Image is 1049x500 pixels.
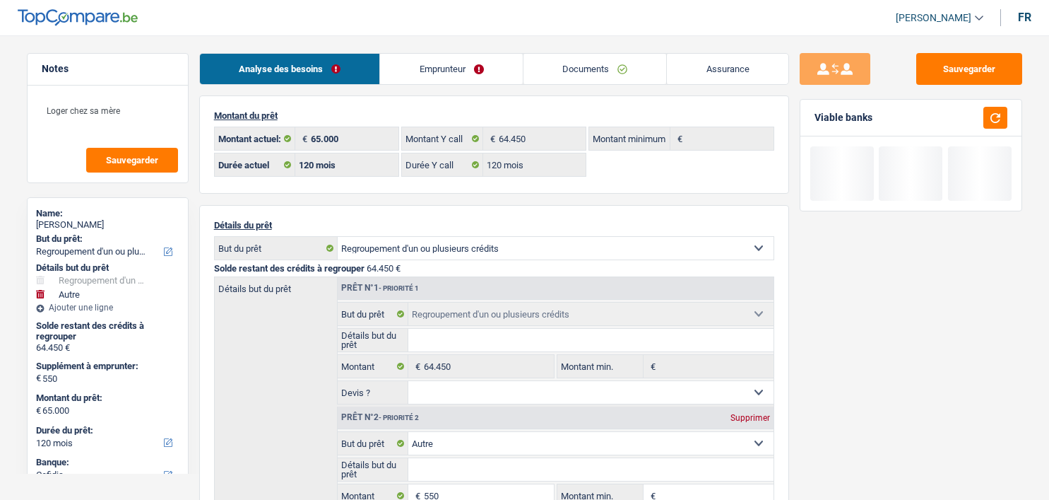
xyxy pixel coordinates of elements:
span: € [36,405,41,417]
div: Ajouter une ligne [36,303,179,313]
div: Name: [36,208,179,219]
label: Montant min. [557,355,644,378]
label: Banque: [36,457,177,468]
label: Détails but du prêt [338,458,409,481]
span: - Priorité 2 [379,414,419,421]
span: € [408,355,424,378]
label: But du prêt [338,303,409,325]
a: Documents [523,54,667,84]
div: [PERSON_NAME] [36,219,179,231]
div: Détails but du prêt [36,262,179,274]
a: Emprunteur [380,54,523,84]
span: € [483,127,499,150]
label: Montant du prêt: [36,393,177,404]
div: fr [1018,11,1031,24]
label: Détails but du prêt [338,329,409,351]
label: Supplément à emprunter: [36,361,177,372]
span: € [295,127,311,150]
p: Montant du prêt [214,110,774,121]
button: Sauvegarder [916,53,1022,85]
a: Assurance [667,54,788,84]
label: Devis ? [338,381,409,404]
label: Détails but du prêt [215,277,337,293]
label: Montant Y call [402,127,483,150]
span: € [644,355,659,378]
span: - Priorité 1 [379,284,419,292]
span: [PERSON_NAME] [896,12,971,24]
div: 64.450 € [36,342,179,354]
div: Supprimer [727,414,774,422]
label: Montant actuel: [215,127,296,150]
label: Durée Y call [402,153,483,176]
label: But du prêt [215,237,338,260]
div: Solde restant des crédits à regrouper [36,320,179,342]
div: Prêt n°1 [338,284,422,293]
label: But du prêt [338,432,409,455]
div: Prêt n°2 [338,413,422,422]
img: TopCompare Logo [18,9,138,26]
span: 64.450 € [367,263,401,274]
p: Détails du prêt [214,220,774,231]
a: Analyse des besoins [200,54,380,84]
label: Durée du prêt: [36,425,177,436]
label: Durée actuel [215,153,296,176]
a: [PERSON_NAME] [884,6,983,30]
span: Sauvegarder [106,156,158,165]
span: € [670,127,686,150]
label: Montant [338,355,409,378]
div: Viable banks [814,112,872,124]
label: Montant minimum [589,127,670,150]
span: Solde restant des crédits à regrouper [214,263,365,274]
label: But du prêt: [36,233,177,245]
h5: Notes [42,63,174,75]
button: Sauvegarder [86,148,178,173]
span: € [36,373,41,384]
